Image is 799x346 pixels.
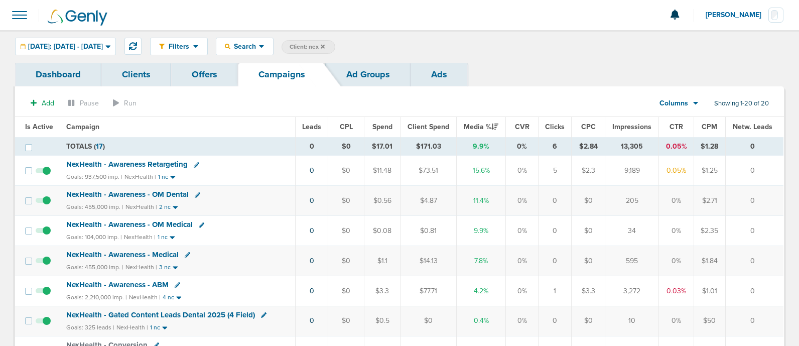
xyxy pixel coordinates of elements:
[400,216,456,246] td: $0.81
[310,196,314,205] a: 0
[328,216,364,246] td: $0
[605,246,659,276] td: 595
[714,99,769,108] span: Showing 1-20 of 20
[538,186,572,216] td: 0
[310,166,314,175] a: 0
[124,234,156,241] small: NexHealth |
[659,216,694,246] td: 0%
[158,234,168,241] small: 1 nc
[328,246,364,276] td: $0
[364,246,401,276] td: $1.1
[457,276,506,306] td: 4.2%
[659,306,694,336] td: 0%
[290,43,325,51] span: Client: nex
[295,137,328,156] td: 0
[364,137,401,156] td: $17.01
[15,63,101,86] a: Dashboard
[66,250,179,259] span: NexHealth - Awareness - Medical
[506,186,539,216] td: 0%
[48,10,107,26] img: Genly
[66,123,99,131] span: Campaign
[725,156,783,186] td: 0
[659,156,694,186] td: 0.05%
[725,246,783,276] td: 0
[605,156,659,186] td: 9,189
[129,294,161,301] small: NexHealth |
[706,12,768,19] span: [PERSON_NAME]
[694,186,725,216] td: $2.71
[66,190,189,199] span: NexHealth - Awareness - OM Dental
[66,280,169,289] span: NexHealth - Awareness - ABM
[725,137,783,156] td: 0
[694,276,725,306] td: $1.01
[96,142,103,151] span: 17
[457,156,506,186] td: 15.6%
[400,137,456,156] td: $171.03
[171,63,238,86] a: Offers
[328,156,364,186] td: $0
[159,203,171,211] small: 2 nc
[659,137,694,156] td: 0.05%
[457,137,506,156] td: 9.9%
[457,216,506,246] td: 9.9%
[66,160,188,169] span: NexHealth - Awareness Retargeting
[538,306,572,336] td: 0
[364,156,401,186] td: $11.48
[725,186,783,216] td: 0
[25,96,60,110] button: Add
[572,186,605,216] td: $0
[506,246,539,276] td: 0%
[328,137,364,156] td: $0
[572,246,605,276] td: $0
[733,123,772,131] span: Netw. Leads
[310,287,314,295] a: 0
[400,306,456,336] td: $0
[328,186,364,216] td: $0
[464,123,498,131] span: Media %
[659,276,694,306] td: 0.03%
[400,156,456,186] td: $73.51
[25,123,53,131] span: Is Active
[670,123,683,131] span: CTR
[605,186,659,216] td: 205
[411,63,468,86] a: Ads
[66,203,123,211] small: Goals: 455,000 imp. |
[605,276,659,306] td: 3,272
[230,42,259,51] span: Search
[506,216,539,246] td: 0%
[66,234,122,241] small: Goals: 104,000 imp. |
[66,294,127,301] small: Goals: 2,210,000 imp. |
[572,306,605,336] td: $0
[538,156,572,186] td: 5
[310,316,314,325] a: 0
[694,216,725,246] td: $2.35
[702,123,717,131] span: CPM
[328,276,364,306] td: $0
[238,63,326,86] a: Campaigns
[545,123,565,131] span: Clicks
[457,306,506,336] td: 0.4%
[506,306,539,336] td: 0%
[659,186,694,216] td: 0%
[364,276,401,306] td: $3.3
[694,306,725,336] td: $50
[581,123,596,131] span: CPC
[400,186,456,216] td: $4.87
[364,216,401,246] td: $0.08
[163,294,174,301] small: 4 nc
[538,246,572,276] td: 0
[66,173,122,181] small: Goals: 937,500 imp. |
[506,137,539,156] td: 0%
[159,264,171,271] small: 3 nc
[572,276,605,306] td: $3.3
[605,306,659,336] td: 10
[364,306,401,336] td: $0.5
[725,276,783,306] td: 0
[400,246,456,276] td: $14.13
[66,324,114,331] small: Goals: 325 leads |
[725,306,783,336] td: 0
[158,173,168,181] small: 1 nc
[506,276,539,306] td: 0%
[605,137,659,156] td: 13,305
[310,257,314,265] a: 0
